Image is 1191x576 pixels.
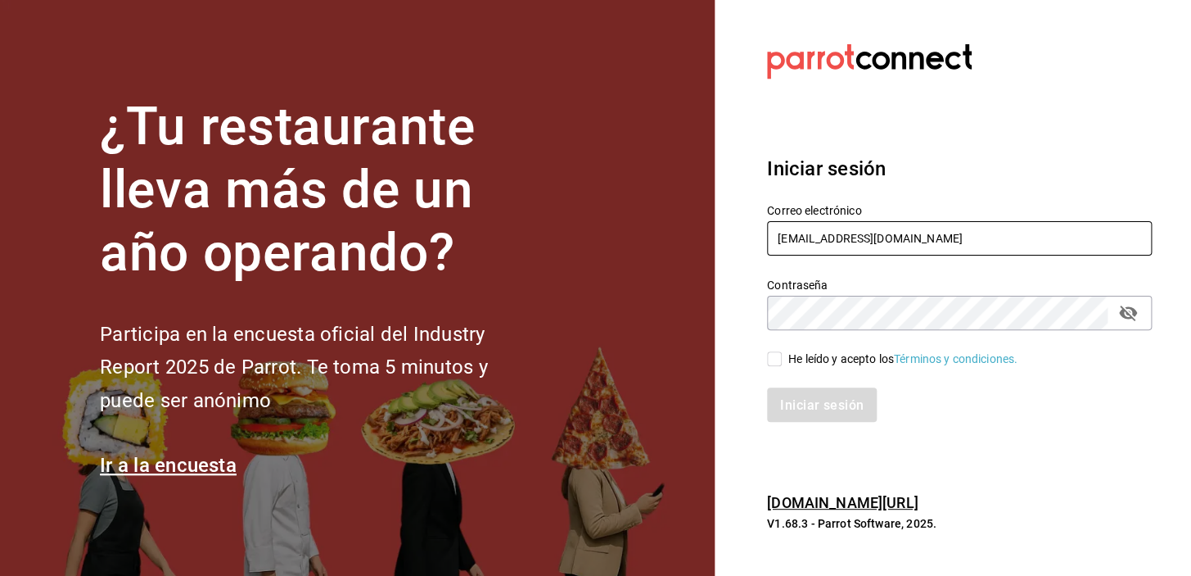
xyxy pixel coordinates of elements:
[100,323,487,413] font: Participa en la encuesta oficial del Industry Report 2025 de Parrot. Te toma 5 minutos y puede se...
[1114,299,1142,327] button: campo de contraseña
[894,352,1017,365] a: Términos y condiciones.
[767,157,886,180] font: Iniciar sesión
[767,517,936,530] font: V1.68.3 - Parrot Software, 2025.
[100,96,475,283] font: ¿Tu restaurante lleva más de un año operando?
[767,204,861,217] font: Correo electrónico
[788,352,894,365] font: He leído y acepto los
[767,494,918,511] a: [DOMAIN_NAME][URL]
[767,279,828,292] font: Contraseña
[767,221,1152,256] input: Ingresa tu correo electrónico
[100,454,237,477] a: Ir a la encuesta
